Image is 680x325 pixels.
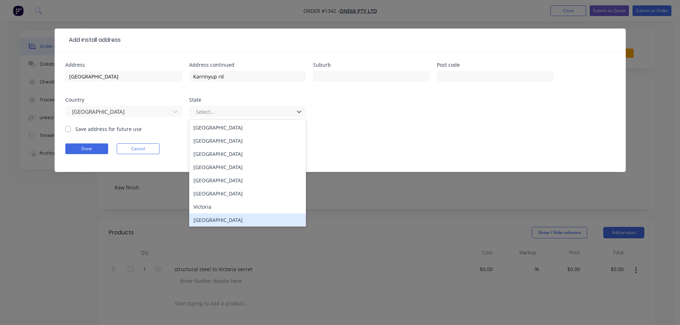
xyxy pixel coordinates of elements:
div: State [189,97,306,102]
div: [GEOGRAPHIC_DATA] [189,213,306,227]
div: [GEOGRAPHIC_DATA] [189,134,306,147]
div: [GEOGRAPHIC_DATA] [189,121,306,134]
div: Address [65,62,182,67]
button: Cancel [117,143,160,154]
button: Done [65,143,108,154]
div: Address continued [189,62,306,67]
div: [GEOGRAPHIC_DATA] [189,147,306,161]
div: Victoria [189,200,306,213]
div: Suburb [313,62,430,67]
div: [GEOGRAPHIC_DATA] [189,161,306,174]
div: [GEOGRAPHIC_DATA] [189,187,306,200]
div: [GEOGRAPHIC_DATA] [189,174,306,187]
div: Add install address [65,36,121,44]
div: Post code [437,62,554,67]
div: Country [65,97,182,102]
label: Save address for future use [75,125,142,133]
